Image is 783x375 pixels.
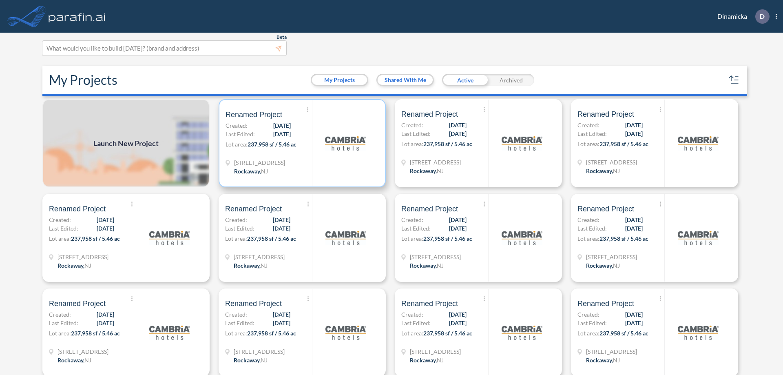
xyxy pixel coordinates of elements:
[502,312,542,353] img: logo
[577,310,599,319] span: Created:
[577,235,599,242] span: Lot area:
[437,357,444,364] span: NJ
[226,130,255,138] span: Last Edited:
[599,330,648,337] span: 237,958 sf / 5.46 ac
[401,215,423,224] span: Created:
[401,109,458,119] span: Renamed Project
[58,261,91,270] div: Rockaway, NJ
[502,217,542,258] img: logo
[577,299,634,308] span: Renamed Project
[49,310,71,319] span: Created:
[599,140,648,147] span: 237,958 sf / 5.46 ac
[149,217,190,258] img: logo
[84,357,91,364] span: NJ
[410,261,444,270] div: Rockaway, NJ
[234,253,285,261] span: 321 Mt Hope Ave
[261,357,268,364] span: NJ
[449,319,467,327] span: [DATE]
[401,299,458,308] span: Renamed Project
[58,347,108,356] span: 321 Mt Hope Ave
[247,235,296,242] span: 237,958 sf / 5.46 ac
[423,235,472,242] span: 237,958 sf / 5.46 ac
[226,141,248,148] span: Lot area:
[577,129,607,138] span: Last Edited:
[410,253,461,261] span: 321 Mt Hope Ave
[273,121,291,130] span: [DATE]
[586,166,620,175] div: Rockaway, NJ
[401,235,423,242] span: Lot area:
[97,224,114,233] span: [DATE]
[449,121,467,129] span: [DATE]
[312,75,367,85] button: My Projects
[401,204,458,214] span: Renamed Project
[401,310,423,319] span: Created:
[225,330,247,337] span: Lot area:
[586,261,620,270] div: Rockaway, NJ
[273,130,291,138] span: [DATE]
[586,262,613,269] span: Rockaway ,
[58,357,84,364] span: Rockaway ,
[423,330,472,337] span: 237,958 sf / 5.46 ac
[586,158,637,166] span: 321 Mt Hope Ave
[502,123,542,164] img: logo
[225,319,254,327] span: Last Edited:
[49,299,106,308] span: Renamed Project
[273,319,290,327] span: [DATE]
[325,217,366,258] img: logo
[49,235,71,242] span: Lot area:
[247,330,296,337] span: 237,958 sf / 5.46 ac
[577,204,634,214] span: Renamed Project
[449,129,467,138] span: [DATE]
[449,310,467,319] span: [DATE]
[84,262,91,269] span: NJ
[261,262,268,269] span: NJ
[577,121,599,129] span: Created:
[234,168,261,175] span: Rockaway ,
[58,356,91,364] div: Rockaway, NJ
[97,310,114,319] span: [DATE]
[225,215,247,224] span: Created:
[577,109,634,119] span: Renamed Project
[149,312,190,353] img: logo
[401,330,423,337] span: Lot area:
[410,356,444,364] div: Rockaway, NJ
[613,262,620,269] span: NJ
[58,262,84,269] span: Rockaway ,
[599,235,648,242] span: 237,958 sf / 5.46 ac
[449,224,467,233] span: [DATE]
[586,253,637,261] span: 321 Mt Hope Ave
[442,74,488,86] div: Active
[49,224,78,233] span: Last Edited:
[401,224,431,233] span: Last Edited:
[49,215,71,224] span: Created:
[586,167,613,174] span: Rockaway ,
[226,121,248,130] span: Created:
[325,123,366,164] img: logo
[71,330,120,337] span: 237,958 sf / 5.46 ac
[325,312,366,353] img: logo
[586,356,620,364] div: Rockaway, NJ
[401,140,423,147] span: Lot area:
[42,99,210,187] img: add
[678,312,719,353] img: logo
[273,310,290,319] span: [DATE]
[586,347,637,356] span: 321 Mt Hope Ave
[423,140,472,147] span: 237,958 sf / 5.46 ac
[71,235,120,242] span: 237,958 sf / 5.46 ac
[577,215,599,224] span: Created:
[378,75,433,85] button: Shared With Me
[625,215,643,224] span: [DATE]
[625,121,643,129] span: [DATE]
[401,129,431,138] span: Last Edited:
[678,217,719,258] img: logo
[261,168,268,175] span: NJ
[449,215,467,224] span: [DATE]
[234,167,268,175] div: Rockaway, NJ
[42,99,210,187] a: Launch New Project
[577,224,607,233] span: Last Edited:
[234,158,285,167] span: 321 Mt Hope Ave
[49,204,106,214] span: Renamed Project
[410,262,437,269] span: Rockaway ,
[577,319,607,327] span: Last Edited:
[234,357,261,364] span: Rockaway ,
